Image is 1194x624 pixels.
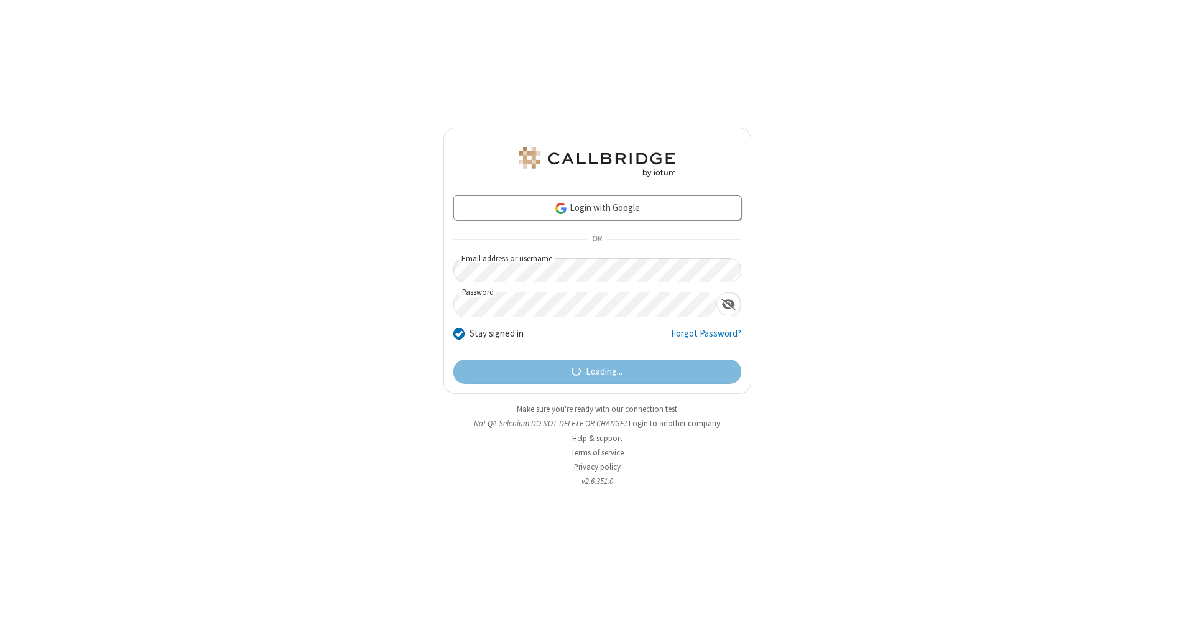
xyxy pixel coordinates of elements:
input: Password [454,292,716,317]
button: Loading... [453,360,741,384]
a: Privacy policy [574,462,621,472]
li: Not QA Selenium DO NOT DELETE OR CHANGE? [443,417,751,429]
a: Make sure you're ready with our connection test [517,404,677,414]
label: Stay signed in [470,327,524,341]
div: Show password [716,292,741,315]
span: OR [587,231,607,248]
img: google-icon.png [554,202,568,215]
span: Loading... [586,365,622,379]
li: v2.6.351.0 [443,475,751,487]
a: Forgot Password? [671,327,741,350]
img: QA Selenium DO NOT DELETE OR CHANGE [516,147,678,177]
input: Email address or username [453,258,741,282]
a: Help & support [572,433,622,444]
a: Terms of service [571,447,624,458]
a: Login with Google [453,195,741,220]
button: Login to another company [629,417,720,429]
